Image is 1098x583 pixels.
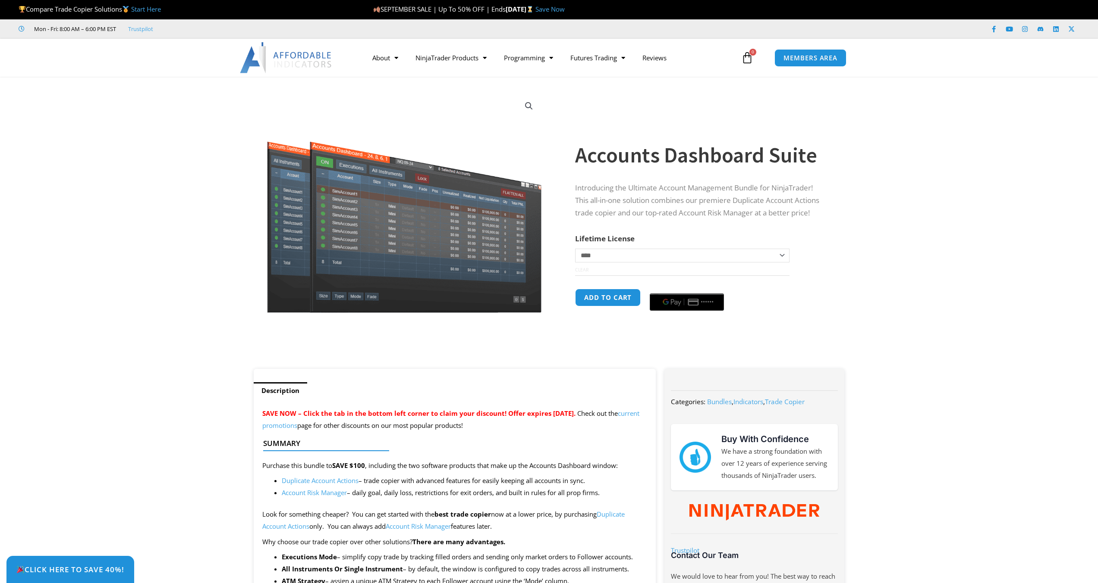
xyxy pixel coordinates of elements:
[266,92,543,313] img: Screenshot 2024-08-26 155710eeeee
[282,488,347,497] a: Account Risk Manager
[783,55,837,61] span: MEMBERS AREA
[32,24,116,34] span: Mon - Fri: 8:00 AM – 6:00 PM EST
[634,48,675,68] a: Reviews
[506,5,535,13] strong: [DATE]
[575,182,827,219] p: Introducing the Ultimate Account Management Bundle for NinjaTrader! This all-in-one solution comb...
[521,98,537,114] a: View full-screen image gallery
[648,287,726,288] iframe: Secure payment input frame
[733,397,763,406] a: Indicators
[535,5,565,13] a: Save Now
[374,6,380,12] img: 🍂
[282,487,648,499] li: – daily goal, daily loss, restrictions for exit orders, and built in rules for all prop firms.
[689,504,819,521] img: NinjaTrader Wordmark color RGB | Affordable Indicators – NinjaTrader
[386,522,451,530] a: Account Risk Manager
[282,476,359,485] a: Duplicate Account Actions
[262,409,576,418] span: SAVE NOW – Click the tab in the bottom left corner to claim your discount! Offer expires [DATE].
[6,556,134,583] a: 🎉Click Here to save 40%!
[671,546,699,555] a: Trustpilot
[575,234,635,243] label: Lifetime License
[562,48,634,68] a: Futures Trading
[128,24,153,34] a: Trustpilot
[575,140,827,170] h1: Accounts Dashboard Suite
[495,48,562,68] a: Programming
[262,408,648,432] p: Check out the page for other discounts on our most popular products!
[575,267,588,273] a: Clear options
[254,382,307,399] a: Description
[721,446,829,482] p: We have a strong foundation with over 12 years of experience serving thousands of NinjaTrader users.
[282,551,648,563] li: – simplify copy trade by tracking filled orders and sending only market orders to Follower accounts.
[131,5,161,13] a: Start Here
[701,299,714,305] text: ••••••
[240,42,333,73] img: LogoAI | Affordable Indicators – NinjaTrader
[575,289,641,306] button: Add to cart
[16,566,124,573] span: Click Here to save 40%!
[332,461,365,470] strong: SAVE $100
[262,536,648,548] p: Why choose our trade copier over other solutions?
[527,6,533,12] img: ⌛
[407,48,495,68] a: NinjaTrader Products
[373,5,506,13] span: SEPTEMBER SALE | Up To 50% OFF | Ends
[721,433,829,446] h3: Buy With Confidence
[765,397,805,406] a: Trade Copier
[364,48,407,68] a: About
[364,48,739,68] nav: Menu
[412,537,505,546] strong: There are many advantages.
[19,6,25,12] img: 🏆
[671,397,705,406] span: Categories:
[774,49,846,67] a: MEMBERS AREA
[434,510,491,518] strong: best trade copier
[671,550,837,560] h3: Contact Our Team
[680,442,711,473] img: mark thumbs good 43913 | Affordable Indicators – NinjaTrader
[707,397,805,406] span: , ,
[262,508,648,533] p: Look for something cheaper? You can get started with the now at a lower price, by purchasing only...
[282,552,337,561] strong: Executions Mode
[650,293,724,311] button: Buy with GPay
[263,439,640,448] h4: Summary
[728,45,766,70] a: 0
[282,475,648,487] li: – trade copier with advanced features for easily keeping all accounts in sync.
[123,6,129,12] img: 🥇
[749,49,756,56] span: 0
[262,460,648,472] p: Purchase this bundle to , including the two software products that make up the Accounts Dashboard...
[707,397,732,406] a: Bundles
[19,5,161,13] span: Compare Trade Copier Solutions
[17,566,24,573] img: 🎉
